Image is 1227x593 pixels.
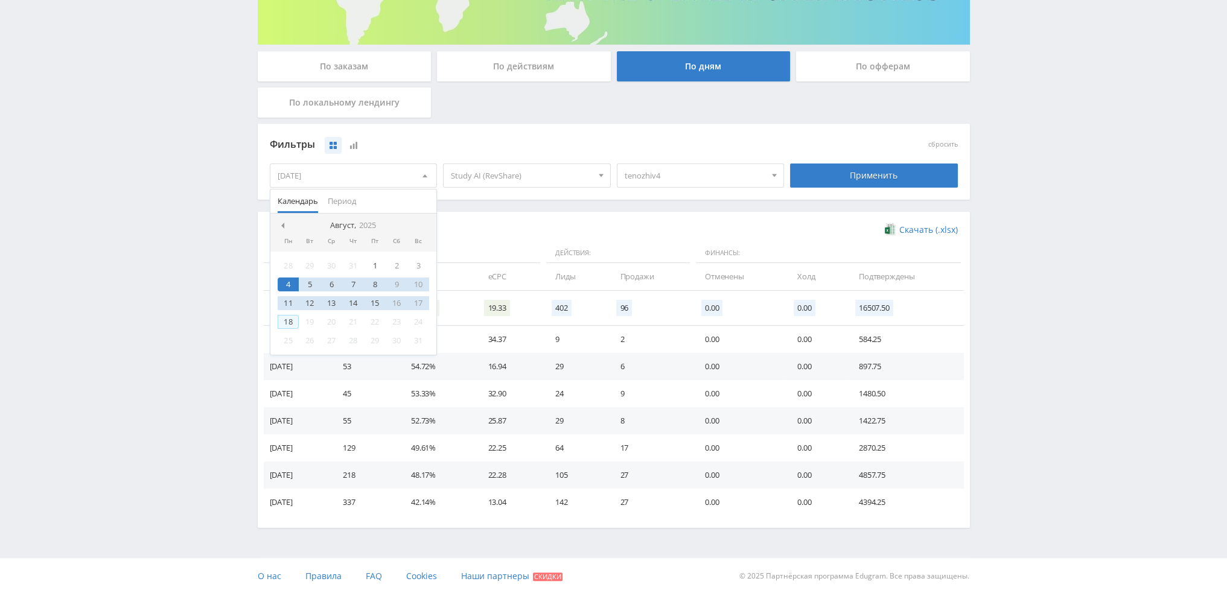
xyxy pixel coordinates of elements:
[847,326,964,353] td: 584.25
[616,300,632,316] span: 96
[299,277,320,291] div: 5
[399,489,476,516] td: 42.14%
[785,461,847,489] td: 0.00
[386,277,407,291] div: 9
[331,489,399,516] td: 337
[608,489,692,516] td: 27
[847,489,964,516] td: 4394.25
[342,259,364,273] div: 31
[278,296,299,310] div: 11
[885,224,957,236] a: Скачать (.xlsx)
[407,238,429,245] div: Вс
[386,259,407,273] div: 2
[264,461,331,489] td: [DATE]
[364,334,386,347] div: 29
[258,570,281,582] span: О нас
[608,380,692,407] td: 9
[476,353,543,380] td: 16.94
[264,407,331,434] td: [DATE]
[364,315,386,329] div: 22
[693,326,785,353] td: 0.00
[543,380,608,407] td: 24
[928,141,958,148] button: сбросить
[885,223,895,235] img: xlsx
[543,353,608,380] td: 29
[364,259,386,273] div: 1
[305,570,342,582] span: Правила
[323,189,361,213] button: Период
[437,51,611,81] div: По действиям
[407,296,429,310] div: 17
[476,326,543,353] td: 34.37
[399,263,476,290] td: CR
[476,461,543,489] td: 22.28
[625,164,766,187] span: tenozhiv4
[399,407,476,434] td: 52.73%
[386,334,407,347] div: 30
[785,353,847,380] td: 0.00
[794,300,815,316] span: 0.00
[617,51,791,81] div: По дням
[608,407,692,434] td: 8
[790,163,958,188] div: Применить
[399,326,476,353] td: 52.94%
[543,489,608,516] td: 142
[258,51,432,81] div: По заказам
[476,407,543,434] td: 25.87
[342,238,364,245] div: Чт
[399,380,476,407] td: 53.33%
[386,296,407,310] div: 16
[278,277,299,291] div: 4
[299,315,320,329] div: 19
[299,334,320,347] div: 26
[785,489,847,516] td: 0.00
[342,296,364,310] div: 14
[366,570,382,582] span: FAQ
[320,315,342,329] div: 20
[264,326,331,353] td: [DATE]
[693,434,785,461] td: 0.00
[543,263,608,290] td: Лиды
[693,461,785,489] td: 0.00
[273,189,323,213] button: Календарь
[608,326,692,353] td: 2
[342,334,364,347] div: 28
[476,263,543,290] td: eCPC
[320,259,342,273] div: 30
[331,407,399,434] td: 55
[328,189,356,213] span: Период
[543,434,608,461] td: 64
[342,315,364,329] div: 21
[407,315,429,329] div: 24
[258,87,432,118] div: По локальному лендингу
[847,407,964,434] td: 1422.75
[264,489,331,516] td: [DATE]
[693,407,785,434] td: 0.00
[693,263,785,290] td: Отменены
[693,353,785,380] td: 0.00
[785,434,847,461] td: 0.00
[461,570,529,582] span: Наши партнеры
[785,263,847,290] td: Холд
[543,326,608,353] td: 9
[320,277,342,291] div: 6
[264,380,331,407] td: [DATE]
[407,334,429,347] div: 31
[264,353,331,380] td: [DATE]
[533,572,563,581] span: Скидки
[399,461,476,489] td: 48.17%
[407,259,429,273] div: 3
[543,407,608,434] td: 29
[399,353,476,380] td: 54.72%
[693,489,785,516] td: 0.00
[299,238,320,245] div: Вт
[785,380,847,407] td: 0.00
[399,434,476,461] td: 49.61%
[847,380,964,407] td: 1480.50
[847,263,964,290] td: Подтверждены
[847,434,964,461] td: 2870.25
[847,353,964,380] td: 897.75
[608,263,692,290] td: Продажи
[484,300,509,316] span: 19.33
[270,164,437,187] div: [DATE]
